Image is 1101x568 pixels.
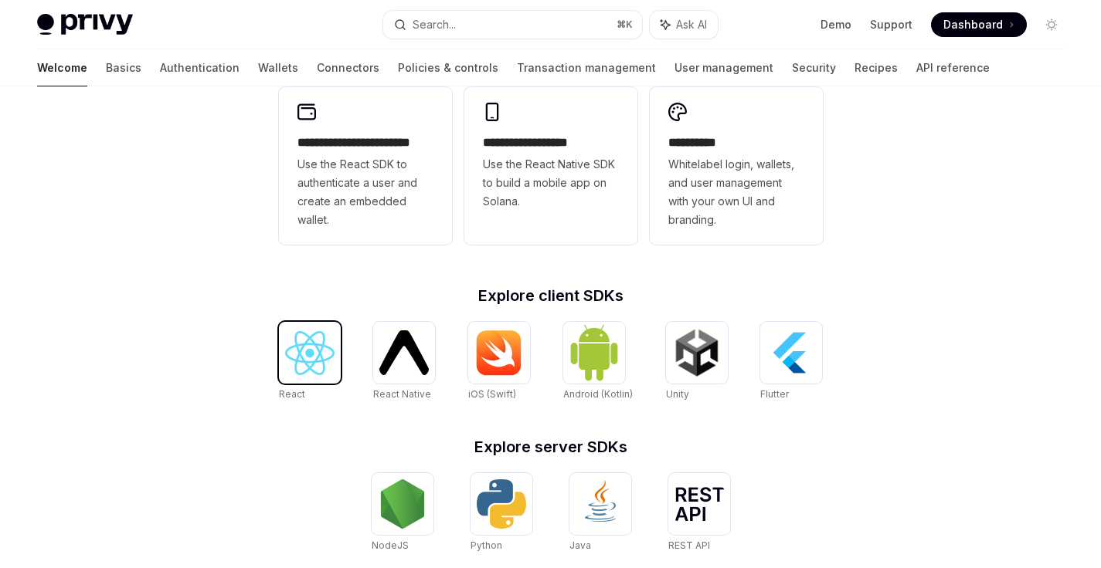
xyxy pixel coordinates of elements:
[373,322,435,402] a: React NativeReact Native
[563,322,633,402] a: Android (Kotlin)Android (Kotlin)
[285,331,335,375] img: React
[279,388,305,400] span: React
[668,539,710,551] span: REST API
[471,539,502,551] span: Python
[675,49,773,86] a: User management
[297,155,433,229] span: Use the React SDK to authenticate a user and create an embedded wallet.
[477,479,526,529] img: Python
[379,330,429,374] img: React Native
[672,328,722,377] img: Unity
[931,12,1027,37] a: Dashboard
[471,473,532,553] a: PythonPython
[279,322,341,402] a: ReactReact
[468,322,530,402] a: iOS (Swift)iOS (Swift)
[569,323,619,381] img: Android (Kotlin)
[106,49,141,86] a: Basics
[413,15,456,34] div: Search...
[378,479,427,529] img: NodeJS
[483,155,619,211] span: Use the React Native SDK to build a mobile app on Solana.
[870,17,912,32] a: Support
[317,49,379,86] a: Connectors
[792,49,836,86] a: Security
[821,17,851,32] a: Demo
[650,87,823,245] a: **** *****Whitelabel login, wallets, and user management with your own UI and branding.
[474,330,524,376] img: iOS (Swift)
[279,288,823,303] h2: Explore client SDKs
[373,388,431,400] span: React Native
[666,322,728,402] a: UnityUnity
[855,49,898,86] a: Recipes
[258,49,298,86] a: Wallets
[372,473,433,553] a: NodeJSNodeJS
[160,49,240,86] a: Authentication
[916,49,990,86] a: API reference
[372,539,409,551] span: NodeJS
[666,388,689,400] span: Unity
[37,49,87,86] a: Welcome
[617,19,633,31] span: ⌘ K
[943,17,1003,32] span: Dashboard
[464,87,637,245] a: **** **** **** ***Use the React Native SDK to build a mobile app on Solana.
[760,388,789,400] span: Flutter
[1039,12,1064,37] button: Toggle dark mode
[675,487,724,521] img: REST API
[650,11,718,39] button: Ask AI
[576,479,625,529] img: Java
[668,473,730,553] a: REST APIREST API
[563,388,633,400] span: Android (Kotlin)
[517,49,656,86] a: Transaction management
[279,439,823,455] h2: Explore server SDKs
[398,49,498,86] a: Policies & controls
[766,328,816,377] img: Flutter
[37,14,133,35] img: light logo
[668,155,804,229] span: Whitelabel login, wallets, and user management with your own UI and branding.
[760,322,822,402] a: FlutterFlutter
[383,11,641,39] button: Search...⌘K
[468,388,516,400] span: iOS (Swift)
[569,473,631,553] a: JavaJava
[569,539,591,551] span: Java
[676,17,707,32] span: Ask AI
